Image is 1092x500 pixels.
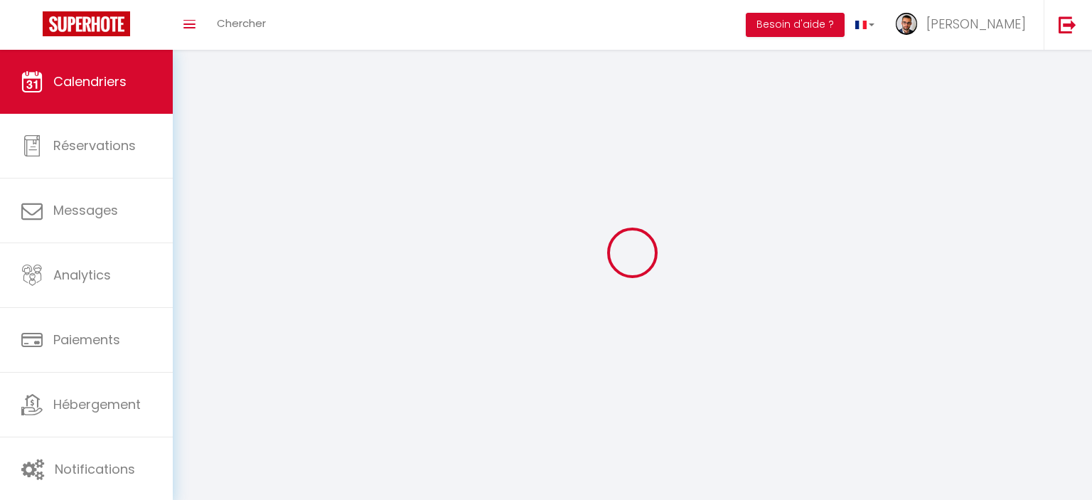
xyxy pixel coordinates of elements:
[746,13,845,37] button: Besoin d'aide ?
[53,73,127,90] span: Calendriers
[53,266,111,284] span: Analytics
[53,331,120,349] span: Paiements
[896,13,917,35] img: ...
[217,16,266,31] span: Chercher
[53,395,141,413] span: Hébergement
[926,15,1026,33] span: [PERSON_NAME]
[53,137,136,154] span: Réservations
[55,460,135,478] span: Notifications
[43,11,130,36] img: Super Booking
[1059,16,1076,33] img: logout
[53,201,118,219] span: Messages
